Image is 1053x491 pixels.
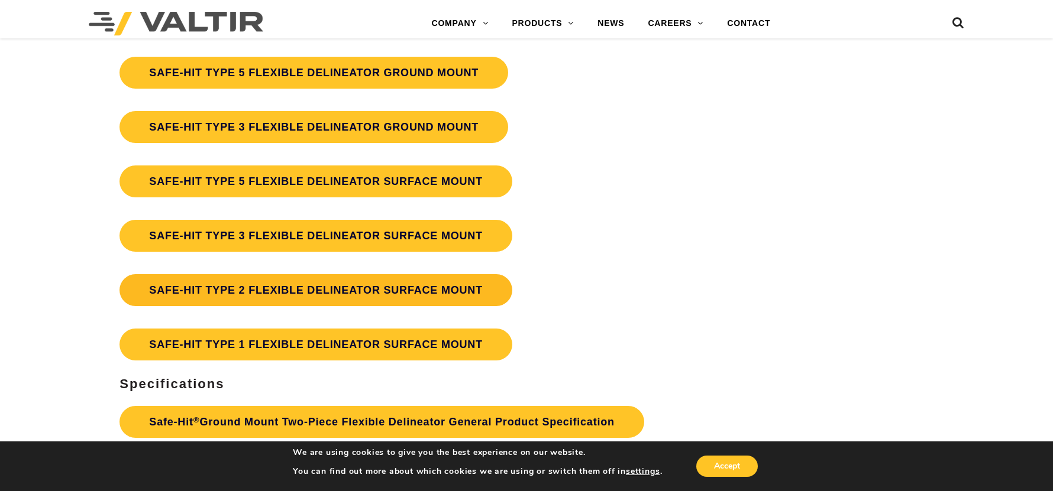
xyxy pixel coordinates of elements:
button: Accept [696,456,758,477]
button: settings [626,466,660,477]
img: Valtir [89,12,263,35]
a: PRODUCTS [500,12,586,35]
b: Specifications [119,376,224,391]
a: COMPANY [420,12,500,35]
a: SAFE-HIT TYPE 3 FLEXIBLE DELINEATOR SURFACE MOUNT [119,220,512,252]
a: NEWS [586,12,636,35]
a: CONTACT [715,12,782,35]
a: SAFE-HIT TYPE 5 FLEXIBLE DELINEATOR SURFACE MOUNT [119,165,512,197]
a: CAREERS [636,12,715,35]
a: SAFE-HIT TYPE 1 FLEXIBLE DELINEATOR SURFACE MOUNT [119,329,512,360]
p: You can find out more about which cookies we are using or switch them off in . [293,466,662,477]
a: SAFE-HIT TYPE 3 FLEXIBLE DELINEATOR GROUND MOUNT [119,111,508,143]
a: Safe-Hit®Ground Mount Two-Piece Flexible Delineator General Product Specification [119,406,644,438]
a: SAFE-HIT TYPE 2 FLEXIBLE DELINEATOR SURFACE MOUNT [119,274,512,306]
sup: ® [193,415,200,424]
p: We are using cookies to give you the best experience on our website. [293,447,662,458]
a: SAFE-HIT TYPE 5 FLEXIBLE DELINEATOR GROUND MOUNT [119,57,508,89]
